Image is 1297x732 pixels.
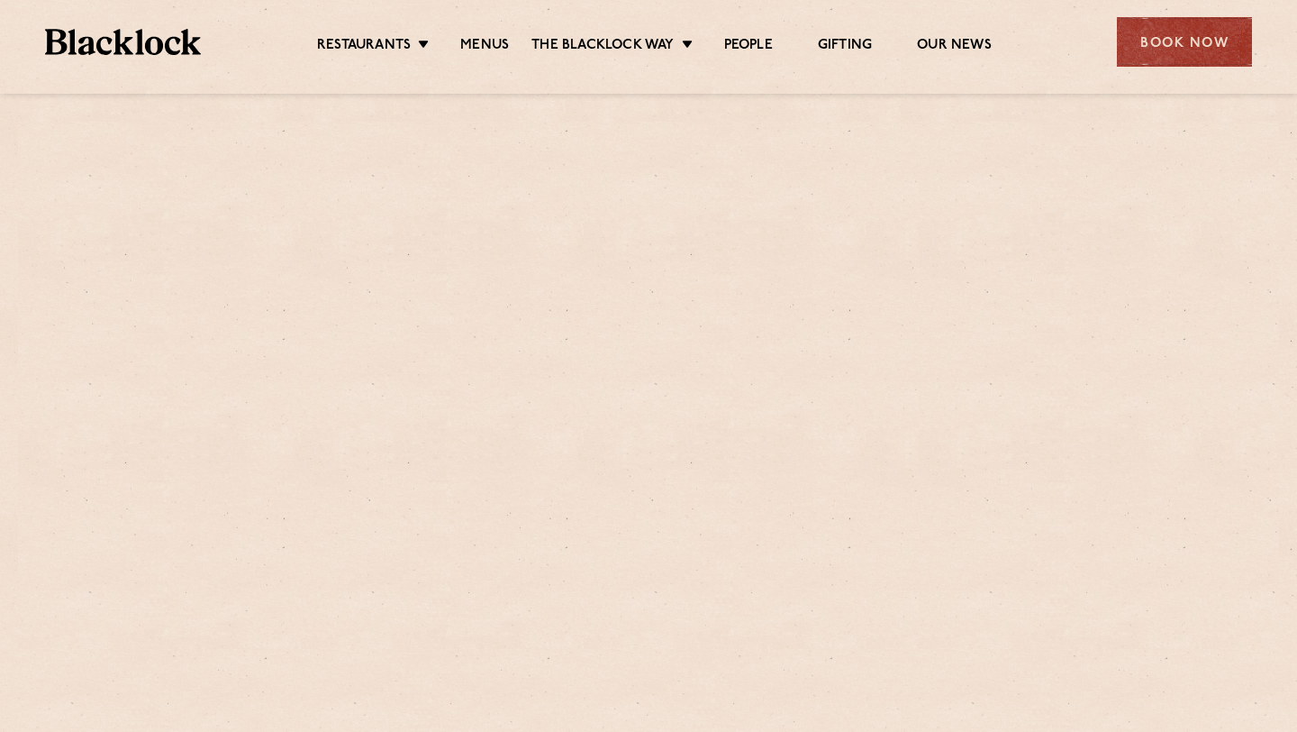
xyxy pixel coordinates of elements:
a: Restaurants [317,37,411,57]
div: Book Now [1117,17,1252,67]
a: Menus [460,37,509,57]
a: People [724,37,773,57]
img: BL_Textured_Logo-footer-cropped.svg [45,29,201,55]
a: Gifting [818,37,872,57]
a: Our News [917,37,992,57]
a: The Blacklock Way [531,37,674,57]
